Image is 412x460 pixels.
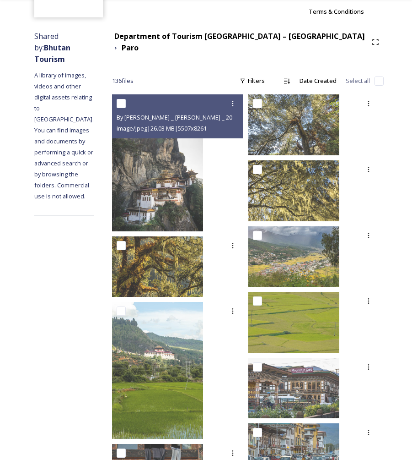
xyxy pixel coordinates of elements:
a: Terms & Conditions [309,6,378,17]
img: By Marcus Westberg _ Paro _ 2023_36.jpg [248,94,339,155]
span: 136 file s [112,77,134,85]
strong: Paro [122,43,139,53]
div: Filters [235,72,269,90]
strong: Bhutan Tourism [34,43,70,64]
img: By Marcus Westberg _ Paro _ 2023_26.jpg [112,236,203,297]
span: Shared by: [34,31,70,64]
span: By [PERSON_NAME] _ [PERSON_NAME] _ 2023_17.jpg [117,113,257,121]
img: By Marcus Westberg _ Paro _ 2023_17.jpg [112,94,203,231]
img: Paro by Marcus Westberg4.jpg [248,226,339,287]
span: Terms & Conditions [309,7,364,16]
img: Paro by Marcus Westberg39.jpg [248,358,339,419]
span: image/jpeg | 26.03 MB | 5507 x 8261 [117,124,207,132]
img: Paro by Marcus Westberg8.jpg [248,292,339,353]
strong: Department of Tourism [GEOGRAPHIC_DATA] – [GEOGRAPHIC_DATA] [114,31,365,41]
div: Date Created [295,72,341,90]
img: Paro 050723 by Amp Sripimanwat-17.jpg [112,302,203,439]
span: A library of images, videos and other digital assets relating to [GEOGRAPHIC_DATA]. You can find ... [34,71,95,200]
img: By Marcus Westberg _ Paro _ 2023_11.jpg [248,160,339,221]
span: Select all [346,77,370,85]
